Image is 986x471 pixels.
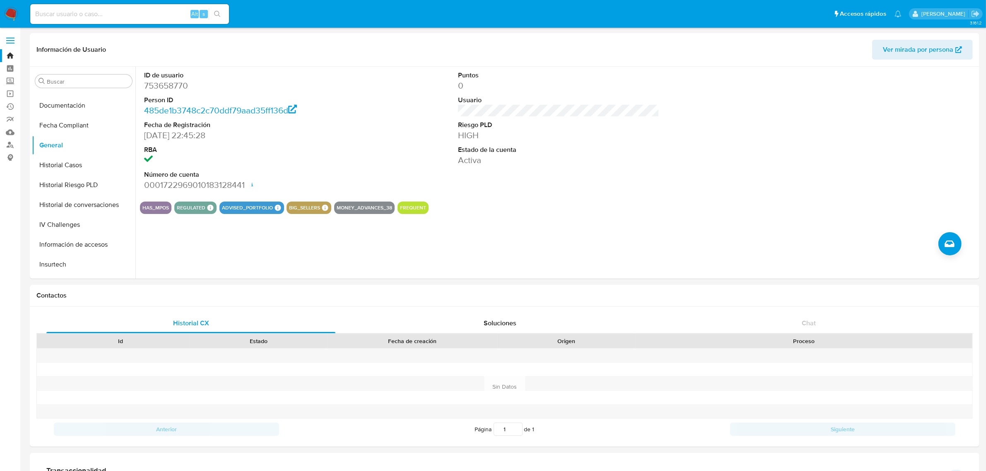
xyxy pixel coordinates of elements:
a: 485de1b3748c2c70ddf79aad35ff136d [144,104,297,116]
input: Buscar [47,78,129,85]
button: General [32,135,135,155]
button: Documentación [32,96,135,115]
dt: Estado de la cuenta [458,145,659,154]
div: Id [57,337,183,345]
h1: Contactos [36,291,973,300]
button: Buscar [39,78,45,84]
button: Historial de conversaciones [32,195,135,215]
button: Historial Riesgo PLD [32,175,135,195]
div: Proceso [641,337,967,345]
dd: 753658770 [144,80,345,91]
dt: Puntos [458,71,659,80]
span: Accesos rápidos [840,10,886,18]
span: Soluciones [484,318,516,328]
button: Siguiente [730,423,955,436]
span: Alt [191,10,198,18]
span: Página de [475,423,535,436]
dt: Riesgo PLD [458,120,659,130]
span: s [203,10,205,18]
dt: Usuario [458,96,659,105]
span: Chat [802,318,816,328]
input: Buscar usuario o caso... [30,9,229,19]
span: Historial CX [173,318,209,328]
div: Estado [195,337,321,345]
dt: RBA [144,145,345,154]
span: Ver mirada por persona [883,40,953,60]
dd: [DATE] 22:45:28 [144,130,345,141]
a: Notificaciones [894,10,902,17]
dt: Fecha de Registración [144,120,345,130]
button: IV Challenges [32,215,135,235]
div: Fecha de creación [333,337,492,345]
button: Información de accesos [32,235,135,255]
button: Anterior [54,423,279,436]
dd: 0 [458,80,659,91]
button: Historial Casos [32,155,135,175]
dt: Número de cuenta [144,170,345,179]
dd: HIGH [458,130,659,141]
dt: Person ID [144,96,345,105]
button: Insurtech [32,255,135,274]
dd: Activa [458,154,659,166]
p: marianathalie.grajeda@mercadolibre.com.mx [921,10,968,18]
dt: ID de usuario [144,71,345,80]
button: Fecha Compliant [32,115,135,135]
dd: 0001722969010183128441 [144,179,345,191]
button: Ver mirada por persona [872,40,973,60]
a: Salir [971,10,980,18]
span: 1 [533,425,535,433]
button: Items [32,274,135,294]
button: search-icon [209,8,226,20]
h1: Información de Usuario [36,46,106,54]
div: Origen [503,337,629,345]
